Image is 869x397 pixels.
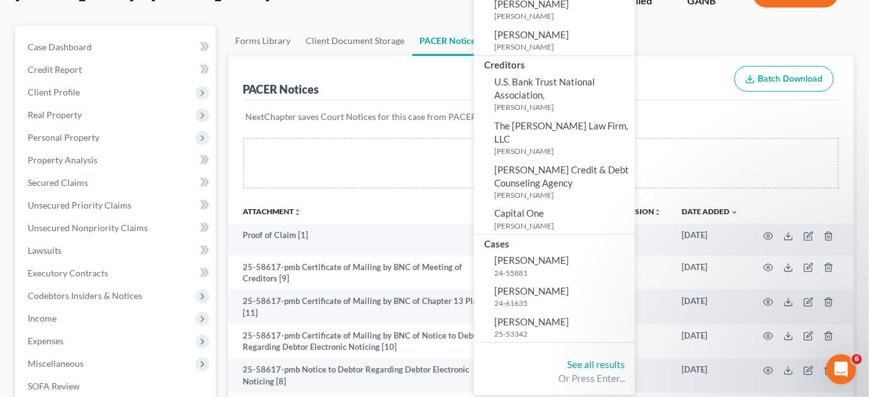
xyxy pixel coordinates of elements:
td: [DATE] [672,290,748,324]
span: Client Profile [28,87,80,97]
button: Batch Download [734,66,834,92]
a: Extensionunfold_more [611,207,661,216]
td: PDF [601,359,672,393]
a: Property Analysis [18,149,216,171]
div: Or Press Enter... [484,372,625,385]
span: [PERSON_NAME] Credit & Debt Counseling Agency [494,164,629,188]
span: Unsecured Nonpriority Claims [28,222,148,233]
span: Credit Report [28,64,82,75]
span: SOFA Review [28,381,80,391]
small: 25-53342 [494,329,632,339]
a: Capital One[PERSON_NAME] [474,204,635,234]
td: [DATE] [672,324,748,359]
small: [PERSON_NAME] [494,220,632,231]
td: PDF [601,224,672,256]
span: Codebtors Insiders & Notices [28,290,142,301]
span: [PERSON_NAME] [494,316,569,327]
small: 24-55881 [494,268,632,278]
small: [PERSON_NAME] [494,11,632,21]
span: [PERSON_NAME] [494,254,569,266]
div: Cases [474,235,635,251]
span: Batch Download [758,73,823,84]
span: [PERSON_NAME] [494,285,569,296]
span: The [PERSON_NAME] Law Firm, LLC [494,120,628,144]
td: PDF [601,290,672,324]
small: [PERSON_NAME] [494,146,632,156]
a: Case Dashboard [18,36,216,58]
a: PACER Notices [412,26,487,56]
a: [PERSON_NAME][PERSON_NAME] [474,25,635,56]
td: [DATE] [672,256,748,290]
span: U.S. Bank Trust National Association, [494,76,595,101]
iframe: Intercom live chat [826,354,856,384]
td: PDF [601,256,672,290]
a: Attachmentunfold_more [243,207,302,216]
i: unfold_more [654,209,661,216]
a: Client Document Storage [299,26,412,56]
div: PACER Notices [243,82,319,97]
span: [PERSON_NAME] [494,29,569,40]
span: Miscellaneous [28,358,84,369]
a: [PERSON_NAME] Credit & Debt Counseling Agency[PERSON_NAME] [474,160,635,204]
small: [PERSON_NAME] [494,190,632,200]
a: Unsecured Priority Claims [18,194,216,217]
a: Date Added expand_more [682,207,738,216]
td: 25-58617-pmb Certificate of Mailing by BNC of Meeting of Creditors [9] [228,256,509,290]
span: Expenses [28,335,64,346]
span: Personal Property [28,132,99,143]
td: 25-58617-pmb Certificate of Mailing by BNC of Notice to Debtor Regarding Debtor Electronic Notici... [228,324,509,359]
span: 6 [852,354,862,364]
span: Case Dashboard [28,41,92,52]
td: [DATE] [672,224,748,256]
a: Credit Report [18,58,216,81]
td: PDF [601,324,672,359]
span: Secured Claims [28,177,88,188]
i: expand_more [731,209,738,216]
span: Executory Contracts [28,268,108,278]
small: [PERSON_NAME] [494,102,632,112]
i: unfold_more [294,209,302,216]
td: 25-58617-pmb Notice to Debtor Regarding Debtor Electronic Noticing [8] [228,359,509,393]
span: Lawsuits [28,245,62,256]
a: Forms Library [228,26,299,56]
a: U.S. Bank Trust National Association,[PERSON_NAME] [474,72,635,116]
p: NextChapter saves Court Notices for this case from PACER and attaches them here. [246,111,837,123]
a: Secured Claims [18,171,216,194]
div: Creditors [474,56,635,72]
td: [DATE] [672,359,748,393]
a: [PERSON_NAME]25-53342 [474,312,635,343]
a: The [PERSON_NAME] Law Firm, LLC[PERSON_NAME] [474,116,635,160]
small: 24-61635 [494,298,632,308]
a: Executory Contracts [18,262,216,285]
span: Income [28,313,57,324]
a: [PERSON_NAME]24-61635 [474,281,635,312]
span: Real Property [28,109,82,120]
span: Property Analysis [28,155,97,165]
a: Unsecured Nonpriority Claims [18,217,216,239]
td: 25-58617-pmb Certificate of Mailing by BNC of Chapter 13 Plan [11] [228,290,509,324]
td: Proof of Claim [1] [228,224,509,256]
a: See all results [567,359,625,370]
a: [PERSON_NAME]24-55881 [474,251,635,281]
span: Capital One [494,207,544,219]
small: [PERSON_NAME] [494,41,632,52]
a: Lawsuits [18,239,216,262]
span: Unsecured Priority Claims [28,200,131,210]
